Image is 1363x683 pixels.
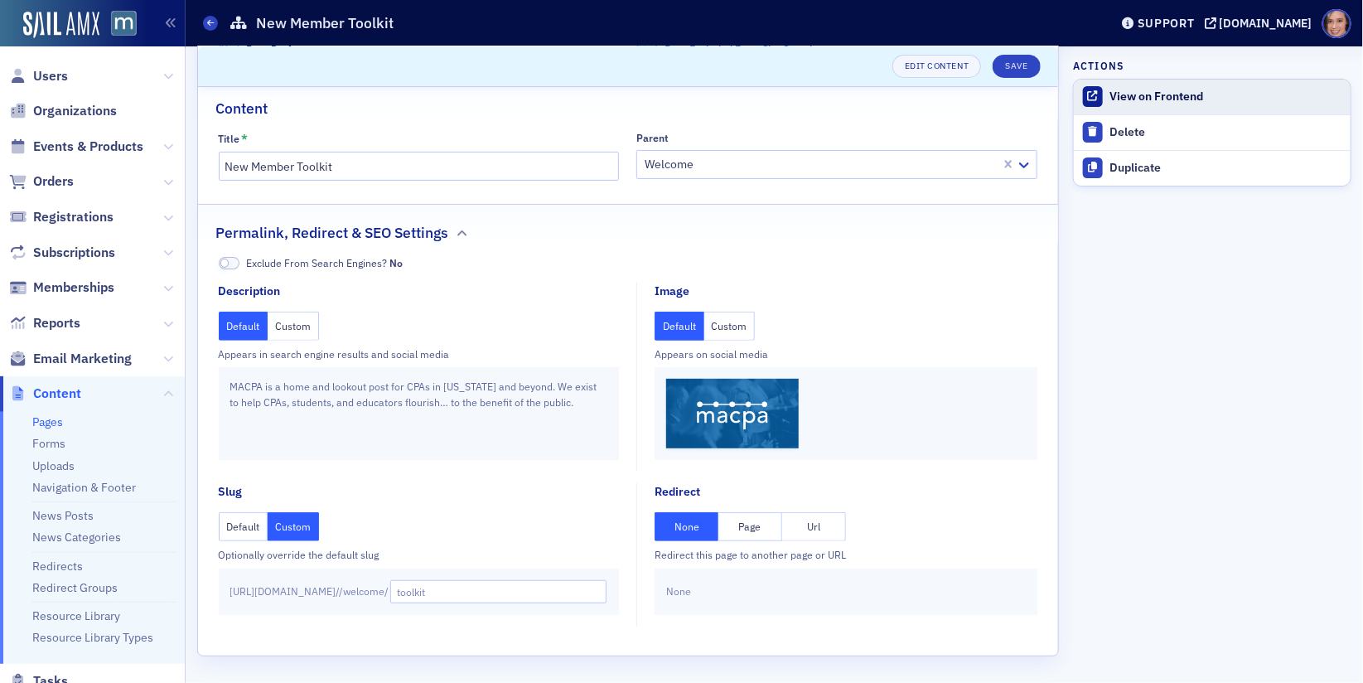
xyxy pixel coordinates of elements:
[636,132,669,144] div: Parent
[219,483,243,501] div: Slug
[33,208,114,226] span: Registrations
[241,132,248,147] abbr: This field is required
[219,133,240,145] div: Title
[230,584,389,598] span: [URL][DOMAIN_NAME] / /welcome/
[9,350,132,368] a: Email Marketing
[655,346,1037,361] div: Appears on social media
[32,608,120,623] a: Resource Library
[219,346,620,361] div: Appears in search engine results and social media
[33,67,68,85] span: Users
[32,630,153,645] a: Resource Library Types
[9,279,114,297] a: Memberships
[655,569,1037,615] div: None
[33,314,80,332] span: Reports
[1110,90,1342,104] div: View on Frontend
[246,255,403,270] span: Exclude From Search Engines?
[32,508,94,523] a: News Posts
[33,138,143,156] span: Events & Products
[268,312,319,341] button: Custom
[219,547,620,562] div: Optionally override the default slug
[1205,17,1318,29] button: [DOMAIN_NAME]
[268,512,319,541] button: Custom
[9,208,114,226] a: Registrations
[9,67,68,85] a: Users
[111,11,137,36] img: SailAMX
[655,547,1037,562] div: Redirect this page to another page or URL
[32,580,118,595] a: Redirect Groups
[32,559,83,574] a: Redirects
[219,312,268,341] button: Default
[32,436,65,451] a: Forms
[892,55,981,78] a: Edit Content
[9,102,117,120] a: Organizations
[219,367,620,460] div: MACPA is a home and lookout post for CPAs in [US_STATE] and beyond. We exist to help CPAs, studen...
[33,102,117,120] span: Organizations
[32,480,136,495] a: Navigation & Footer
[1220,16,1312,31] div: [DOMAIN_NAME]
[33,350,132,368] span: Email Marketing
[655,312,704,341] button: Default
[1074,150,1351,186] button: Duplicate
[33,172,74,191] span: Orders
[1322,9,1351,38] span: Profile
[1074,80,1351,114] a: View on Frontend
[1138,16,1195,31] div: Support
[33,279,114,297] span: Memberships
[33,244,115,262] span: Subscriptions
[9,385,81,403] a: Content
[9,172,74,191] a: Orders
[704,312,756,341] button: Custom
[32,458,75,473] a: Uploads
[23,12,99,38] img: SailAMX
[993,55,1040,78] button: Save
[219,283,281,300] div: Description
[9,138,143,156] a: Events & Products
[99,11,137,39] a: View Homepage
[215,98,268,119] h2: Content
[215,222,448,244] h2: Permalink, Redirect & SEO Settings
[718,512,782,541] button: Page
[1073,58,1124,73] h4: Actions
[1074,115,1351,150] button: Delete
[9,314,80,332] a: Reports
[655,512,718,541] button: None
[389,256,403,269] span: No
[1110,161,1342,176] div: Duplicate
[33,385,81,403] span: Content
[655,483,700,501] div: Redirect
[32,530,121,545] a: News Categories
[256,13,394,33] h1: New Member Toolkit
[32,414,63,429] a: Pages
[782,512,846,541] button: Url
[219,512,268,541] button: Default
[655,283,689,300] div: Image
[9,244,115,262] a: Subscriptions
[219,257,240,269] span: No
[1110,125,1342,140] div: Delete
